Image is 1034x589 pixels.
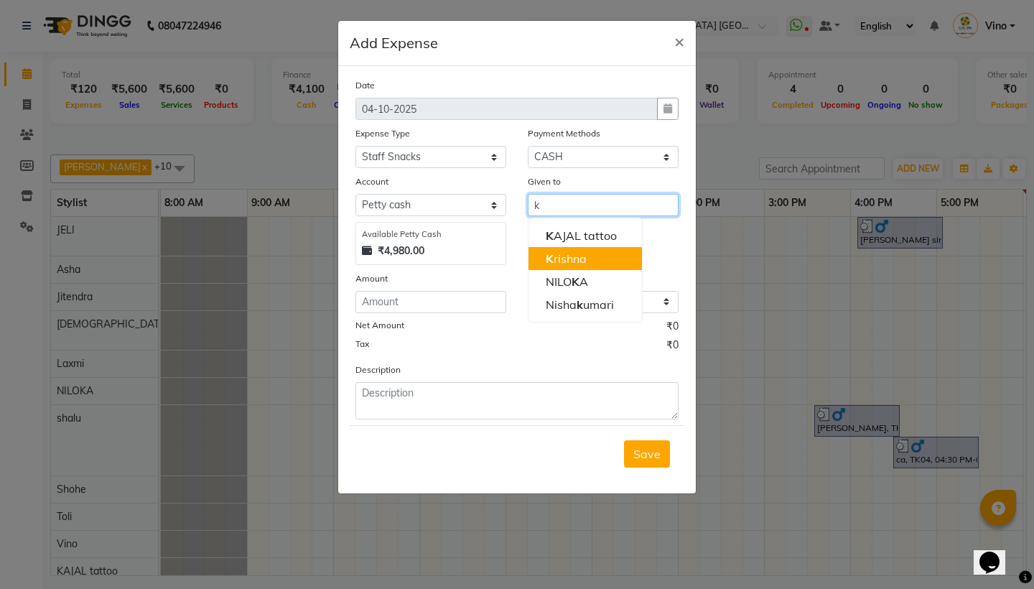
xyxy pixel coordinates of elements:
label: Given to [528,175,561,188]
input: Given to [528,194,679,216]
strong: ₹4,980.00 [378,244,424,259]
span: k [577,297,583,312]
label: Tax [355,338,369,351]
ngb-highlight: NILO A [546,274,588,289]
div: Available Petty Cash [362,228,500,241]
span: ₹0 [666,338,679,356]
button: Save [624,440,670,468]
h5: Add Expense [350,32,438,54]
span: K [546,251,554,266]
label: Amount [355,272,388,285]
label: Description [355,363,401,376]
ngb-highlight: Nisha umari [546,297,614,312]
label: Date [355,79,375,92]
input: Amount [355,291,506,313]
label: Expense Type [355,127,410,140]
ngb-highlight: rishna [546,251,587,266]
ngb-highlight: AJAL tattoo [546,228,617,243]
label: Net Amount [355,319,404,332]
span: K [572,274,579,289]
span: K [546,228,554,243]
button: Close [663,21,696,61]
iframe: chat widget [974,532,1020,575]
label: Account [355,175,388,188]
span: ₹0 [666,319,679,338]
span: Save [633,447,661,461]
label: Payment Methods [528,127,600,140]
span: × [674,30,684,52]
